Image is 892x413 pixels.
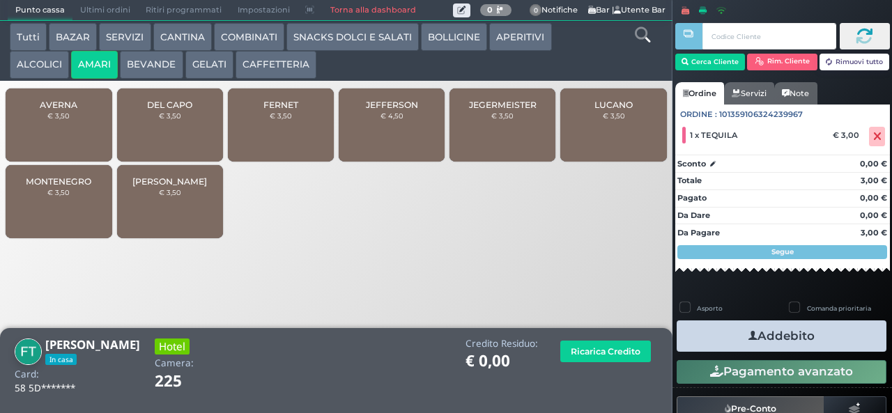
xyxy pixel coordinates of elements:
[697,304,723,313] label: Asporto
[675,82,724,104] a: Ordine
[45,354,77,365] span: In casa
[8,1,72,20] span: Punto cassa
[132,176,207,187] span: [PERSON_NAME]
[10,51,69,79] button: ALCOLICI
[15,338,42,366] img: FABIO TORTEROLO
[677,158,706,170] strong: Sconto
[491,111,514,120] small: € 3,50
[159,111,181,120] small: € 3,50
[861,228,887,237] strong: 3,00 €
[159,188,181,196] small: € 3,50
[860,210,887,220] strong: 0,00 €
[675,54,746,70] button: Cerca Cliente
[861,176,887,185] strong: 3,00 €
[469,100,537,110] span: JEGERMEISTER
[677,360,886,384] button: Pagamento avanzato
[771,247,794,256] strong: Segue
[860,159,887,169] strong: 0,00 €
[120,51,183,79] button: BEVANDE
[47,188,70,196] small: € 3,50
[831,130,866,140] div: € 3,00
[286,23,419,51] button: SNACKS DOLCI E SALATI
[677,228,720,237] strong: Da Pagare
[10,23,47,51] button: Tutti
[26,176,91,187] span: MONTENEGRO
[677,320,886,352] button: Addebito
[702,23,836,49] input: Codice Cliente
[230,1,298,20] span: Impostazioni
[49,23,97,51] button: BAZAR
[45,336,140,352] b: [PERSON_NAME]
[147,100,192,110] span: DEL CAPO
[677,210,710,220] strong: Da Dare
[466,352,538,370] h1: € 0,00
[263,100,298,110] span: FERNET
[71,51,118,79] button: AMARI
[677,193,707,203] strong: Pagato
[719,109,803,120] span: 101359106324239967
[380,111,403,120] small: € 4,50
[185,51,233,79] button: GELATI
[603,111,625,120] small: € 3,50
[747,54,817,70] button: Rim. Cliente
[774,82,817,104] a: Note
[72,1,138,20] span: Ultimi ordini
[677,176,702,185] strong: Totale
[366,100,418,110] span: JEFFERSON
[807,304,871,313] label: Comanda prioritaria
[560,341,651,362] button: Ricarica Credito
[155,373,221,390] h1: 225
[40,100,77,110] span: AVERNA
[530,4,542,17] span: 0
[153,23,212,51] button: CANTINA
[421,23,487,51] button: BOLLICINE
[594,100,633,110] span: LUCANO
[155,358,194,368] h4: Camera:
[466,338,538,349] h4: Credito Residuo:
[489,23,551,51] button: APERITIVI
[15,369,39,380] h4: Card:
[680,109,717,120] span: Ordine :
[138,1,229,20] span: Ritiri programmati
[724,82,774,104] a: Servizi
[47,111,70,120] small: € 3,50
[236,51,316,79] button: CAFFETTERIA
[214,23,284,51] button: COMBINATI
[860,193,887,203] strong: 0,00 €
[820,54,890,70] button: Rimuovi tutto
[155,338,190,354] h3: Hotel
[487,5,493,15] b: 0
[322,1,423,20] a: Torna alla dashboard
[270,111,292,120] small: € 3,50
[690,130,737,140] span: 1 x TEQUILA
[99,23,151,51] button: SERVIZI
